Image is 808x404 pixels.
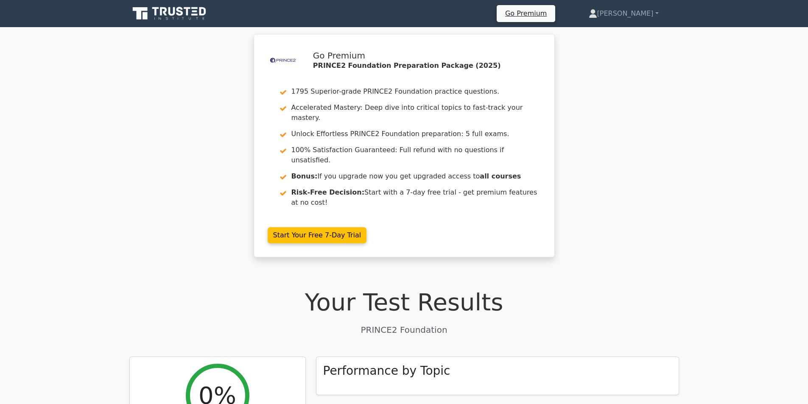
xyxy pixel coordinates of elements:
[268,227,367,243] a: Start Your Free 7-Day Trial
[129,323,679,336] p: PRINCE2 Foundation
[500,8,552,19] a: Go Premium
[129,288,679,316] h1: Your Test Results
[568,5,679,22] a: [PERSON_NAME]
[323,364,450,378] h3: Performance by Topic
